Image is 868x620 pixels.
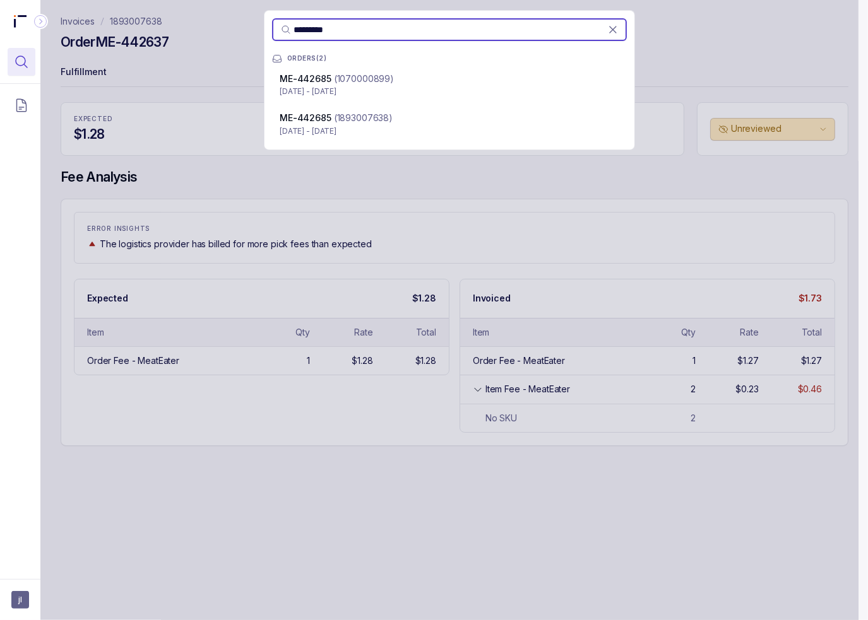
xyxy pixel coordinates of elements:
[280,112,331,123] span: ME-442685
[8,91,35,119] button: Menu Icon Button DocumentTextIcon
[8,48,35,76] button: Menu Icon Button MagnifyingGlassIcon
[287,55,327,62] p: ORDERS ( 2 )
[280,85,619,98] p: [DATE] - [DATE]
[334,73,394,85] p: (1070000899)
[334,112,393,124] p: (1893007638)
[280,125,619,137] p: [DATE] - [DATE]
[280,73,331,84] span: ME-442685
[11,591,29,609] button: User initials
[33,14,48,29] div: Collapse Icon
